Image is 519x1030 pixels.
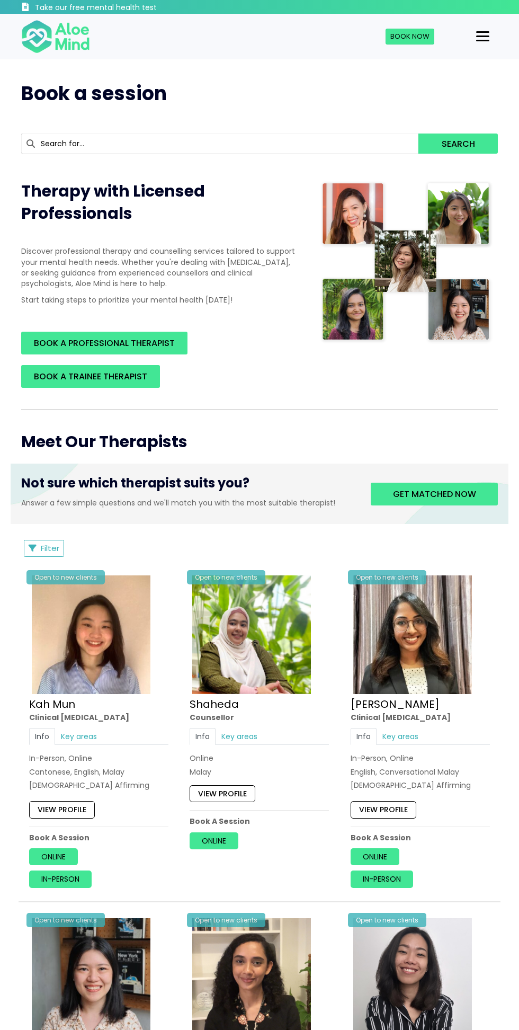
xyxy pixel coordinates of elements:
[21,246,299,289] p: Discover professional therapy and counselling services tailored to support your mental health nee...
[26,913,105,927] div: Open to new clients
[377,728,424,745] a: Key areas
[21,295,299,305] p: Start taking steps to prioritize your mental health [DATE]!
[351,712,490,723] div: Clinical [MEDICAL_DATA]
[29,871,92,887] a: In-person
[386,29,434,45] a: Book Now
[26,570,105,584] div: Open to new clients
[351,801,416,818] a: View profile
[34,337,175,349] span: BOOK A PROFESSIONAL THERAPIST
[21,474,355,498] h3: Not sure which therapist suits you?
[29,767,168,777] p: Cantonese, English, Malay
[21,430,187,453] span: Meet Our Therapists
[190,753,329,764] div: Online
[29,780,168,791] div: [DEMOGRAPHIC_DATA] Affirming
[351,697,440,712] a: [PERSON_NAME]
[35,3,167,13] h3: Take our free mental health test
[348,570,426,584] div: Open to new clients
[353,575,472,694] img: croped-Anita_Profile-photo-300×300
[187,570,265,584] div: Open to new clients
[351,871,413,887] a: In-person
[21,498,355,508] p: Answer a few simple questions and we'll match you with the most suitable therapist!
[351,848,399,865] a: Online
[21,134,418,154] input: Search for...
[348,913,426,927] div: Open to new clients
[29,848,78,865] a: Online
[24,540,64,557] button: Filter Listings
[190,816,329,827] p: Book A Session
[351,767,490,777] p: English, Conversational Malay
[393,488,476,500] span: Get matched now
[34,370,147,383] span: BOOK A TRAINEE THERAPIST
[192,575,311,694] img: Shaheda Counsellor
[190,728,216,745] a: Info
[29,697,75,712] a: Kah Mun
[371,483,498,505] a: Get matched now
[21,80,167,107] span: Book a session
[29,753,168,764] div: In-Person, Online
[190,785,255,802] a: View profile
[29,801,95,818] a: View profile
[21,180,205,225] span: Therapy with Licensed Professionals
[320,180,493,344] img: Therapist collage
[190,767,329,777] p: Malay
[41,543,59,554] span: Filter
[32,575,150,694] img: Kah Mun-profile-crop-300×300
[390,31,429,41] span: Book Now
[29,712,168,723] div: Clinical [MEDICAL_DATA]
[190,712,329,723] div: Counsellor
[418,134,498,154] button: Search
[21,3,167,14] a: Take our free mental health test
[216,728,263,745] a: Key areas
[29,728,55,745] a: Info
[21,19,90,54] img: Aloe mind Logo
[187,913,265,927] div: Open to new clients
[29,832,168,843] p: Book A Session
[351,780,490,791] div: [DEMOGRAPHIC_DATA] Affirming
[472,28,494,46] button: Menu
[190,832,238,849] a: Online
[190,697,239,712] a: Shaheda
[21,365,160,388] a: BOOK A TRAINEE THERAPIST
[21,332,187,354] a: BOOK A PROFESSIONAL THERAPIST
[351,832,490,843] p: Book A Session
[55,728,103,745] a: Key areas
[351,753,490,764] div: In-Person, Online
[351,728,377,745] a: Info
